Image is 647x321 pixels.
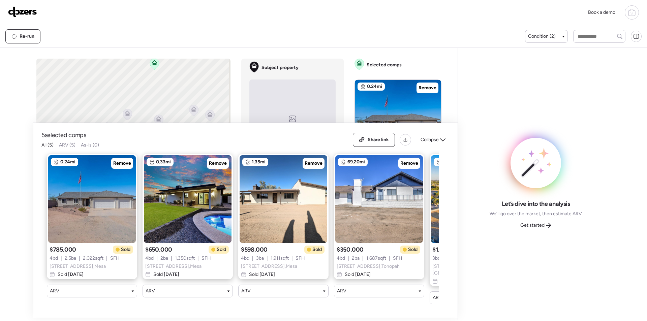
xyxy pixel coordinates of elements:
span: [STREET_ADDRESS] , Tonopah [337,263,400,270]
span: $1,075,000 [432,246,463,254]
span: Selected comps [367,62,402,68]
span: | [362,255,364,262]
span: 3 ba [256,255,264,262]
span: | [156,255,158,262]
span: 4 bd [50,255,58,262]
span: Sold [121,246,130,253]
span: Sold [408,246,418,253]
span: | [267,255,268,262]
span: SFH [110,255,120,262]
span: SFH [296,255,305,262]
span: Re-run [20,33,34,40]
span: 1,687 sqft [366,255,386,262]
span: All (5) [41,142,54,148]
span: $350,000 [337,246,364,254]
span: 0.24mi [367,83,382,90]
span: [DATE] [354,271,371,277]
span: 0.33mi [156,159,171,165]
span: [DATE] [163,271,179,277]
span: Remove [305,160,322,167]
span: Remove [209,160,227,167]
span: ARV [241,288,251,294]
span: ARV [433,294,442,301]
span: | [252,255,253,262]
span: Book a demo [588,9,615,15]
span: [STREET_ADDRESS] , Mesa [241,263,297,270]
span: | [291,255,293,262]
span: ARV [50,288,59,294]
span: Sold [217,246,226,253]
span: | [61,255,62,262]
span: 2 ba [352,255,360,262]
span: We’ll go over the market, then estimate ARV [490,211,582,217]
span: [STREET_ADDRESS] , Mesa [50,263,106,270]
span: [DATE] [67,271,84,277]
span: 2 ba [160,255,168,262]
img: Logo [8,6,37,17]
span: | [79,255,80,262]
span: [STREET_ADDRESS][PERSON_NAME] , [GEOGRAPHIC_DATA] [432,263,517,277]
span: SFH [393,255,402,262]
span: Sold [58,271,84,278]
span: 69.20mi [347,159,365,165]
span: | [171,255,172,262]
span: Remove [400,160,418,167]
span: Sold [153,271,179,278]
span: Subject property [261,64,299,71]
span: As-is (0) [81,142,99,148]
span: Share link [368,136,389,143]
span: 5 selected comps [41,131,86,139]
span: 2.5 ba [65,255,76,262]
span: 4 bd [241,255,249,262]
span: 4 bd [145,255,154,262]
span: Collapse [421,136,439,143]
span: | [197,255,199,262]
span: Get started [520,222,545,229]
span: Sold [312,246,322,253]
span: 1.35mi [252,159,266,165]
span: ARV [337,288,346,294]
span: No image [285,122,300,128]
span: Let’s dive into the analysis [502,200,570,208]
span: SFH [202,255,211,262]
span: | [106,255,107,262]
span: $785,000 [50,246,76,254]
span: ARV (5) [59,142,75,148]
span: Sold [345,271,371,278]
span: 1,350 sqft [175,255,195,262]
span: Remove [419,85,436,91]
span: Condition (2) [528,33,556,40]
span: 0.24mi [60,159,75,165]
span: [DATE] [258,271,275,277]
span: Remove [113,160,131,167]
span: Sold [249,271,275,278]
span: 1,911 sqft [271,255,289,262]
span: 4 bd [337,255,345,262]
span: 2,022 sqft [83,255,103,262]
span: ARV [146,288,155,294]
span: 3 bd [432,255,440,262]
span: $598,000 [241,246,268,254]
span: [STREET_ADDRESS] , Mesa [145,263,202,270]
span: | [389,255,390,262]
span: $650,000 [145,246,172,254]
span: | [348,255,349,262]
